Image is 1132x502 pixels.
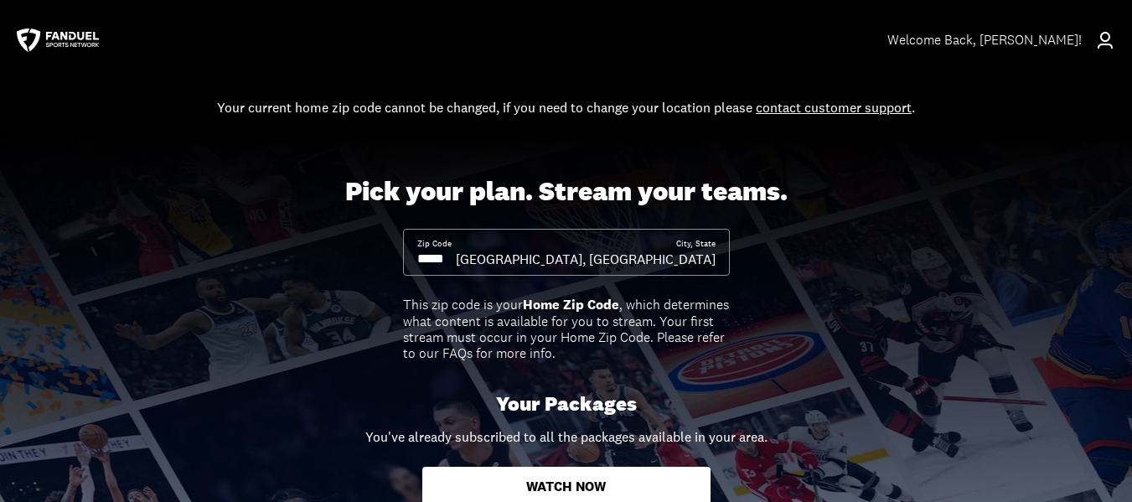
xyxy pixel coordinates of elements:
div: [GEOGRAPHIC_DATA], [GEOGRAPHIC_DATA] [456,250,716,268]
a: contact customer support [756,99,912,116]
div: Welcome Back , [PERSON_NAME]! [887,32,1082,48]
div: Zip Code [417,238,452,250]
p: Your Packages [496,392,637,417]
a: Welcome Back, [PERSON_NAME]! [887,17,1115,64]
div: City, State [676,238,716,250]
div: Pick your plan. Stream your teams. [345,176,788,208]
p: You've already subscribed to all the packages available in your area. [365,427,768,447]
div: Your current home zip code cannot be changed, if you need to change your location please . [217,97,915,117]
b: Home Zip Code [523,296,619,313]
div: This zip code is your , which determines what content is available for you to stream. Your first ... [403,297,730,361]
